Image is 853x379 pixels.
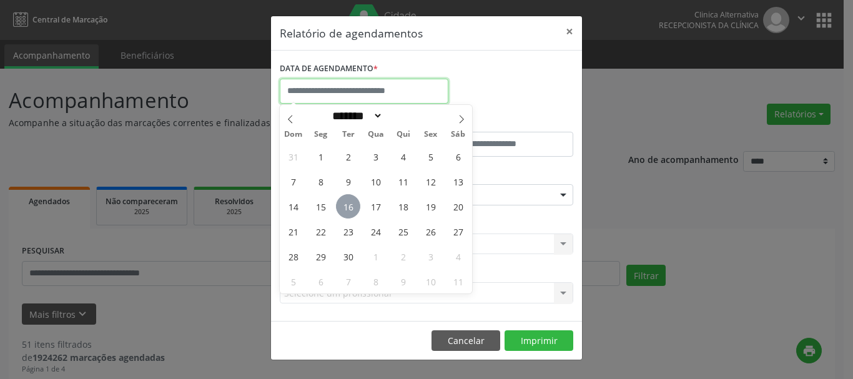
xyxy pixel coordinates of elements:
span: Setembro 30, 2025 [336,244,360,268]
span: Sex [417,130,445,139]
span: Setembro 19, 2025 [418,194,443,219]
input: Year [383,109,424,122]
span: Setembro 21, 2025 [281,219,305,244]
span: Setembro 11, 2025 [391,169,415,194]
span: Setembro 8, 2025 [308,169,333,194]
span: Setembro 3, 2025 [363,144,388,169]
span: Setembro 22, 2025 [308,219,333,244]
span: Setembro 9, 2025 [336,169,360,194]
span: Setembro 12, 2025 [418,169,443,194]
span: Setembro 23, 2025 [336,219,360,244]
span: Setembro 1, 2025 [308,144,333,169]
span: Outubro 2, 2025 [391,244,415,268]
span: Setembro 18, 2025 [391,194,415,219]
span: Setembro 26, 2025 [418,219,443,244]
button: Close [557,16,582,47]
label: ATÉ [430,112,573,132]
span: Setembro 10, 2025 [363,169,388,194]
span: Seg [307,130,335,139]
span: Agosto 31, 2025 [281,144,305,169]
span: Qui [390,130,417,139]
span: Setembro 15, 2025 [308,194,333,219]
span: Setembro 20, 2025 [446,194,470,219]
span: Outubro 11, 2025 [446,269,470,293]
span: Setembro 17, 2025 [363,194,388,219]
label: DATA DE AGENDAMENTO [280,59,378,79]
h5: Relatório de agendamentos [280,25,423,41]
span: Setembro 7, 2025 [281,169,305,194]
span: Setembro 5, 2025 [418,144,443,169]
span: Setembro 14, 2025 [281,194,305,219]
span: Outubro 8, 2025 [363,269,388,293]
span: Setembro 28, 2025 [281,244,305,268]
span: Setembro 25, 2025 [391,219,415,244]
span: Setembro 24, 2025 [363,219,388,244]
span: Sáb [445,130,472,139]
span: Qua [362,130,390,139]
span: Outubro 4, 2025 [446,244,470,268]
span: Setembro 13, 2025 [446,169,470,194]
span: Setembro 4, 2025 [391,144,415,169]
span: Setembro 2, 2025 [336,144,360,169]
span: Setembro 29, 2025 [308,244,333,268]
span: Outubro 1, 2025 [363,244,388,268]
button: Imprimir [505,330,573,352]
span: Setembro 6, 2025 [446,144,470,169]
span: Ter [335,130,362,139]
span: Setembro 16, 2025 [336,194,360,219]
span: Dom [280,130,307,139]
span: Outubro 3, 2025 [418,244,443,268]
span: Outubro 5, 2025 [281,269,305,293]
span: Setembro 27, 2025 [446,219,470,244]
span: Outubro 9, 2025 [391,269,415,293]
button: Cancelar [431,330,500,352]
span: Outubro 6, 2025 [308,269,333,293]
span: Outubro 7, 2025 [336,269,360,293]
span: Outubro 10, 2025 [418,269,443,293]
select: Month [328,109,383,122]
